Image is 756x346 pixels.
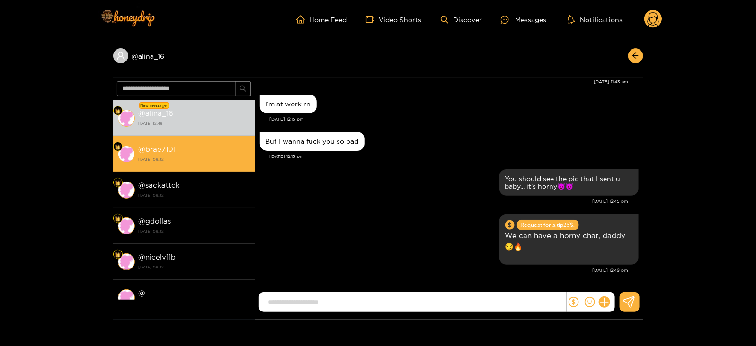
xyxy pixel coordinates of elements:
div: Sep. 24, 12:49 pm [499,214,639,265]
button: search [236,81,251,96]
span: user [116,52,125,60]
div: @alina_16 [113,48,255,63]
div: Sep. 24, 12:15 pm [260,132,365,151]
div: [DATE] 12:15 pm [270,116,639,122]
a: Discover [441,16,482,24]
img: conversation [118,217,135,234]
strong: @ brae7101 [139,145,176,153]
strong: [DATE] 09:32 [139,299,250,307]
strong: [DATE] 12:49 [139,119,250,128]
strong: @ alina_16 [139,109,174,117]
img: Fan Level [115,216,121,222]
button: arrow-left [628,48,643,63]
img: conversation [118,146,135,163]
span: search [240,85,247,93]
strong: [DATE] 09:32 [139,263,250,271]
img: conversation [118,253,135,270]
img: conversation [118,110,135,127]
div: Sep. 24, 12:15 pm [260,95,317,113]
span: dollar-circle [505,220,515,230]
button: Notifications [565,15,625,24]
strong: @ [139,289,146,297]
strong: @ gdollas [139,217,171,225]
img: Fan Level [115,144,121,150]
strong: [DATE] 09:32 [139,155,250,164]
div: Sep. 24, 12:45 pm [499,169,639,196]
strong: [DATE] 09:32 [139,191,250,199]
img: Fan Level [115,180,121,186]
strong: @ nicely11b [139,253,176,261]
button: dollar [567,295,581,309]
img: conversation [118,182,135,199]
span: arrow-left [632,52,639,60]
p: We can have a horny chat, daddy😏🔥 [505,230,633,252]
span: smile [585,297,595,307]
strong: [DATE] 09:32 [139,227,250,235]
div: You should see the pic that I sent u baby... it's horny😈😈 [505,175,633,190]
div: But I wanna fuck you so bad [266,138,359,145]
div: [DATE] 12:45 pm [260,198,629,205]
span: home [296,15,310,24]
div: [DATE] 12:49 pm [260,267,629,274]
a: Home Feed [296,15,347,24]
strong: @ sackattck [139,181,180,189]
div: [DATE] 11:43 am [260,78,629,85]
div: New message [139,102,169,109]
span: Request for a tip 25 $. [517,220,579,230]
span: dollar [569,297,579,307]
div: Messages [501,14,546,25]
img: conversation [118,289,135,306]
img: Fan Level [115,252,121,258]
div: [DATE] 12:15 pm [270,153,639,160]
a: Video Shorts [366,15,422,24]
img: Fan Level [115,108,121,114]
span: video-camera [366,15,379,24]
div: I’m at work rn [266,100,311,108]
